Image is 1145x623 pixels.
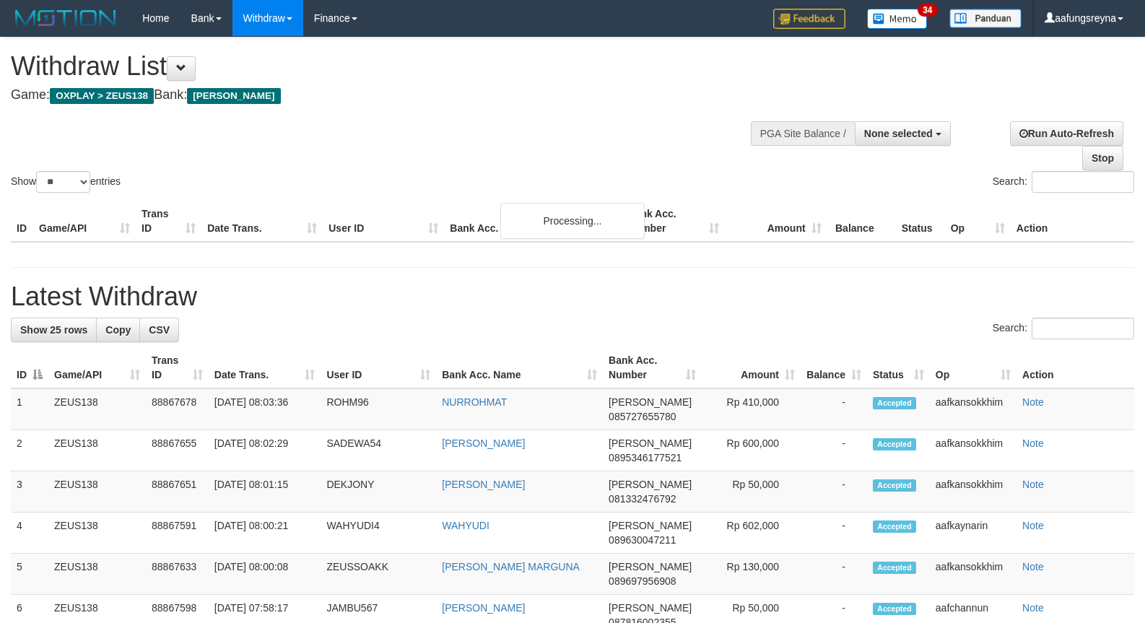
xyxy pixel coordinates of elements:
[1032,318,1134,339] input: Search:
[930,388,1016,430] td: aafkansokkhim
[48,388,146,430] td: ZEUS138
[1082,146,1123,170] a: Stop
[702,471,801,513] td: Rp 50,000
[20,324,87,336] span: Show 25 rows
[873,397,916,409] span: Accepted
[751,121,855,146] div: PGA Site Balance /
[867,347,930,388] th: Status: activate to sort column ascending
[873,438,916,450] span: Accepted
[209,388,321,430] td: [DATE] 08:03:36
[1022,437,1044,449] a: Note
[48,430,146,471] td: ZEUS138
[321,347,436,388] th: User ID: activate to sort column ascending
[146,347,209,388] th: Trans ID: activate to sort column ascending
[867,9,928,29] img: Button%20Memo.svg
[930,471,1016,513] td: aafkansokkhim
[136,201,201,242] th: Trans ID
[48,554,146,595] td: ZEUS138
[801,388,867,430] td: -
[11,7,121,29] img: MOTION_logo.png
[855,121,951,146] button: None selected
[873,562,916,574] span: Accepted
[209,430,321,471] td: [DATE] 08:02:29
[702,430,801,471] td: Rp 600,000
[993,318,1134,339] label: Search:
[11,347,48,388] th: ID: activate to sort column descending
[801,554,867,595] td: -
[11,171,121,193] label: Show entries
[609,561,692,572] span: [PERSON_NAME]
[801,430,867,471] td: -
[442,520,489,531] a: WAHYUDI
[442,479,525,490] a: [PERSON_NAME]
[187,88,280,104] span: [PERSON_NAME]
[146,388,209,430] td: 88867678
[444,201,622,242] th: Bank Acc. Name
[96,318,140,342] a: Copy
[1022,479,1044,490] a: Note
[48,471,146,513] td: ZEUS138
[149,324,170,336] span: CSV
[50,88,154,104] span: OXPLAY > ZEUS138
[146,430,209,471] td: 88867655
[11,554,48,595] td: 5
[146,554,209,595] td: 88867633
[11,430,48,471] td: 2
[209,471,321,513] td: [DATE] 08:01:15
[864,128,933,139] span: None selected
[801,347,867,388] th: Balance: activate to sort column ascending
[321,513,436,554] td: WAHYUDI4
[321,388,436,430] td: ROHM96
[609,396,692,408] span: [PERSON_NAME]
[436,347,603,388] th: Bank Acc. Name: activate to sort column ascending
[609,452,682,463] span: Copy 0895346177521 to clipboard
[603,347,702,388] th: Bank Acc. Number: activate to sort column ascending
[1022,520,1044,531] a: Note
[442,561,580,572] a: [PERSON_NAME] MARGUNA
[1022,396,1044,408] a: Note
[146,471,209,513] td: 88867651
[873,520,916,533] span: Accepted
[801,471,867,513] td: -
[609,602,692,614] span: [PERSON_NAME]
[1022,561,1044,572] a: Note
[209,347,321,388] th: Date Trans.: activate to sort column ascending
[1032,171,1134,193] input: Search:
[1011,201,1134,242] th: Action
[1016,347,1134,388] th: Action
[609,493,676,505] span: Copy 081332476792 to clipboard
[1010,121,1123,146] a: Run Auto-Refresh
[930,430,1016,471] td: aafkansokkhim
[725,201,827,242] th: Amount
[896,201,945,242] th: Status
[321,554,436,595] td: ZEUSSOAKK
[11,52,749,81] h1: Withdraw List
[609,520,692,531] span: [PERSON_NAME]
[609,575,676,587] span: Copy 089697956908 to clipboard
[609,479,692,490] span: [PERSON_NAME]
[442,396,507,408] a: NURROHMAT
[773,9,845,29] img: Feedback.jpg
[48,347,146,388] th: Game/API: activate to sort column ascending
[930,513,1016,554] td: aafkaynarin
[702,554,801,595] td: Rp 130,000
[36,171,90,193] select: Showentries
[146,513,209,554] td: 88867591
[323,201,444,242] th: User ID
[321,471,436,513] td: DEKJONY
[209,513,321,554] td: [DATE] 08:00:21
[11,513,48,554] td: 4
[48,513,146,554] td: ZEUS138
[321,430,436,471] td: SADEWA54
[1022,602,1044,614] a: Note
[105,324,131,336] span: Copy
[500,203,645,239] div: Processing...
[873,479,916,492] span: Accepted
[201,201,323,242] th: Date Trans.
[11,282,1134,311] h1: Latest Withdraw
[930,347,1016,388] th: Op: activate to sort column ascending
[702,388,801,430] td: Rp 410,000
[609,534,676,546] span: Copy 089630047211 to clipboard
[609,411,676,422] span: Copy 085727655780 to clipboard
[209,554,321,595] td: [DATE] 08:00:08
